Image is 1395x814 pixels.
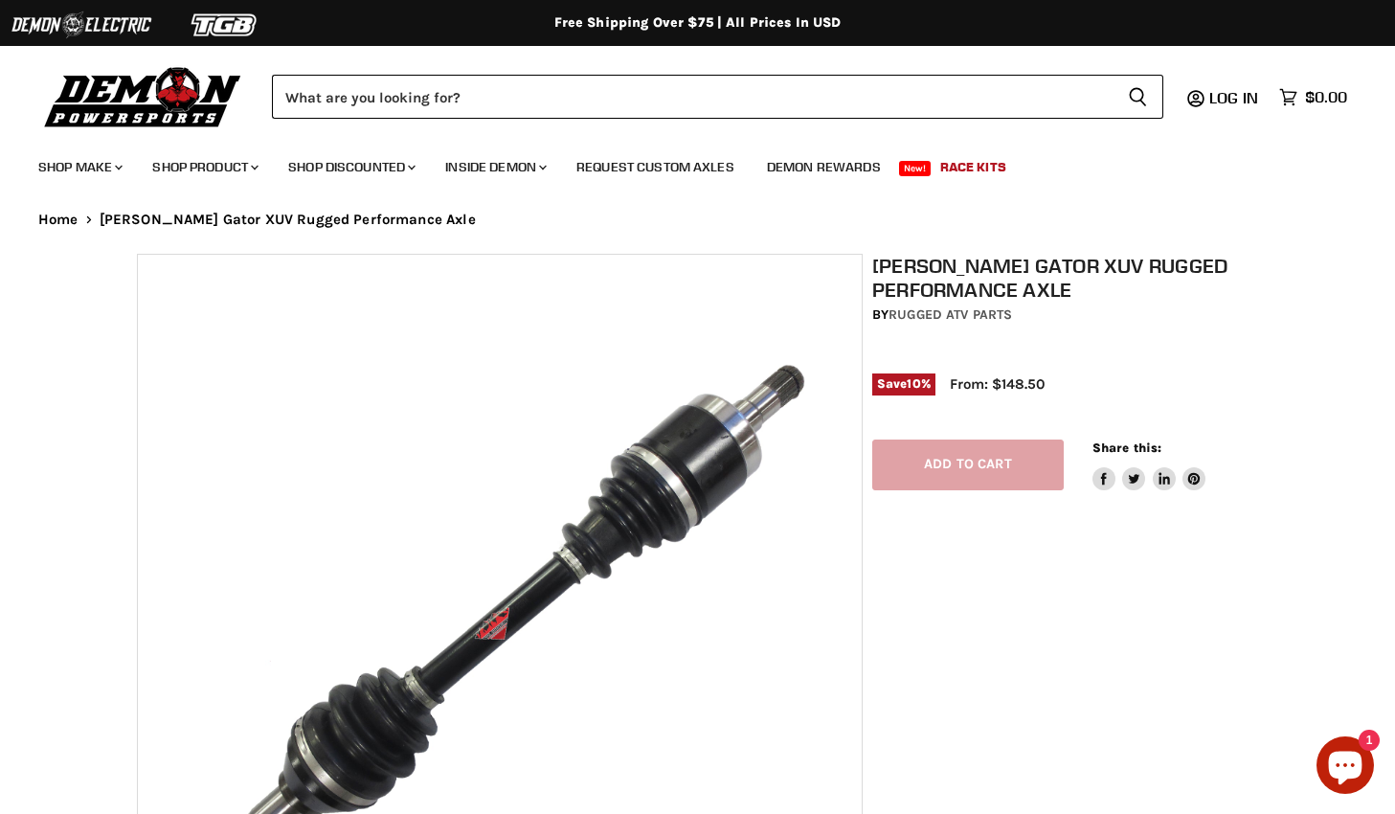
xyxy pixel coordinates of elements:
img: Demon Electric Logo 2 [10,7,153,43]
img: TGB Logo 2 [153,7,297,43]
span: [PERSON_NAME] Gator XUV Rugged Performance Axle [100,212,476,228]
a: Request Custom Axles [562,147,749,187]
button: Search [1113,75,1163,119]
input: Search [272,75,1113,119]
a: Shop Product [138,147,270,187]
inbox-online-store-chat: Shopify online store chat [1311,736,1380,799]
a: Demon Rewards [753,147,895,187]
a: Rugged ATV Parts [889,306,1012,323]
aside: Share this: [1092,440,1206,490]
form: Product [272,75,1163,119]
a: $0.00 [1270,83,1357,111]
span: From: $148.50 [950,375,1045,393]
a: Race Kits [926,147,1021,187]
span: 10 [907,376,920,391]
div: by [872,305,1268,326]
h1: [PERSON_NAME] Gator XUV Rugged Performance Axle [872,254,1268,302]
img: Demon Powersports [38,62,248,130]
span: Save % [872,373,935,395]
a: Inside Demon [431,147,558,187]
span: Log in [1209,88,1258,107]
span: Share this: [1092,441,1161,455]
a: Home [38,212,79,228]
span: New! [899,161,932,176]
a: Log in [1201,89,1270,106]
span: $0.00 [1305,88,1347,106]
ul: Main menu [24,140,1342,187]
a: Shop Discounted [274,147,427,187]
a: Shop Make [24,147,134,187]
